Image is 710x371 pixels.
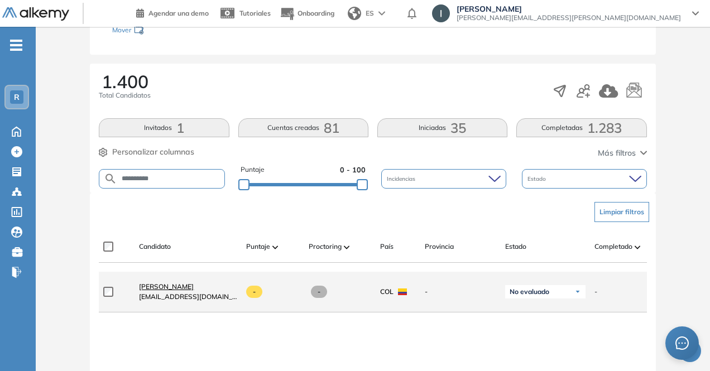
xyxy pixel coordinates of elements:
span: Completado [594,242,632,252]
span: [PERSON_NAME] [457,4,681,13]
span: 0 - 100 [340,165,366,175]
span: ES [366,8,374,18]
div: Incidencias [381,169,506,189]
button: Limpiar filtros [594,202,649,222]
img: Logo [2,7,69,21]
span: - [246,286,262,298]
span: - [594,287,597,297]
span: Personalizar columnas [112,146,194,158]
div: Mover [112,21,224,41]
a: Agendar una demo [136,6,209,19]
span: Estado [527,175,548,183]
button: Más filtros [598,147,647,159]
img: SEARCH_ALT [104,172,117,186]
span: Tutoriales [239,9,271,17]
img: COL [398,288,407,295]
button: Iniciadas35 [377,118,507,137]
span: Incidencias [387,175,418,183]
span: R [14,93,20,102]
span: COL [380,287,394,297]
span: Proctoring [309,242,342,252]
span: [PERSON_NAME] [139,282,194,291]
img: [missing "en.ARROW_ALT" translation] [635,245,640,249]
div: Estado [522,169,647,189]
span: message [675,336,689,350]
i: - [10,44,22,46]
span: [PERSON_NAME][EMAIL_ADDRESS][PERSON_NAME][DOMAIN_NAME] [457,13,681,22]
span: Más filtros [598,147,636,159]
button: Onboarding [280,2,334,26]
span: Estado [505,242,526,252]
span: Agendar una demo [148,9,209,17]
button: Invitados1 [99,118,229,137]
span: Provincia [425,242,454,252]
span: - [425,287,496,297]
a: [PERSON_NAME] [139,282,237,292]
span: Puntaje [241,165,265,175]
img: world [348,7,361,20]
img: arrow [378,11,385,16]
img: Ícono de flecha [574,288,581,295]
span: Onboarding [298,9,334,17]
span: Candidato [139,242,171,252]
img: [missing "en.ARROW_ALT" translation] [344,245,349,249]
img: [missing "en.ARROW_ALT" translation] [272,245,278,249]
span: Puntaje [246,242,270,252]
button: Personalizar columnas [99,146,194,158]
span: - [311,286,327,298]
span: País [380,242,394,252]
button: Completadas1.283 [516,118,646,137]
span: Total Candidatos [99,90,151,100]
span: No evaluado [510,287,549,296]
button: Cuentas creadas81 [238,118,368,137]
span: 1.400 [102,73,148,90]
span: [EMAIL_ADDRESS][DOMAIN_NAME] [139,292,237,302]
